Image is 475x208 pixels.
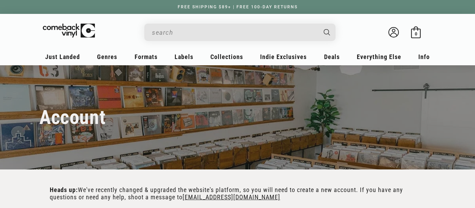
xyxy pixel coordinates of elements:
[210,53,243,60] span: Collections
[175,53,193,60] span: Labels
[324,53,340,60] span: Deals
[50,186,78,193] strong: Heads up:
[50,186,425,201] p: We've recently changed & upgraded the website's platform, so you will need to create a new accoun...
[418,53,430,60] span: Info
[415,31,417,36] span: 0
[135,53,158,60] span: Formats
[39,106,105,129] h1: Account
[318,24,337,41] button: Search
[171,5,305,9] a: FREE SHIPPING $89+ | FREE 100-DAY RETURNS
[260,53,307,60] span: Indie Exclusives
[144,24,336,41] div: Search
[183,194,280,201] a: [EMAIL_ADDRESS][DOMAIN_NAME]
[152,25,317,40] input: search
[357,53,401,60] span: Everything Else
[97,53,117,60] span: Genres
[45,53,80,60] span: Just Landed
